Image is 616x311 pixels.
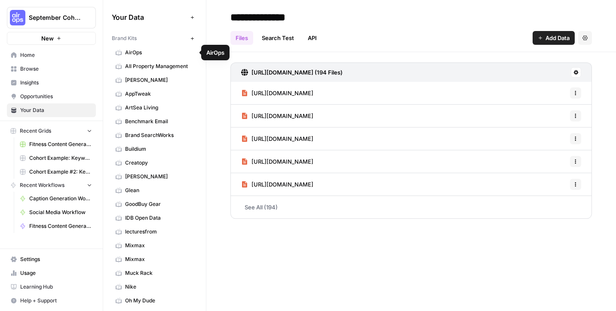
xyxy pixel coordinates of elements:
[112,34,137,42] span: Brand Kits
[20,127,51,135] span: Recent Grids
[112,183,197,197] a: Glean
[7,7,96,28] button: Workspace: September Cohort
[16,205,96,219] a: Social Media Workflow
[29,154,92,162] span: Cohort Example: Keyword -> Outline -> Article
[251,134,313,143] span: [URL][DOMAIN_NAME]
[125,145,193,153] span: Buildium
[20,106,92,114] span: Your Data
[112,266,197,280] a: Muck Rack
[112,12,187,22] span: Your Data
[125,104,193,112] span: ArtSea Living
[7,103,96,117] a: Your Data
[125,187,193,194] span: Glean
[112,170,197,183] a: [PERSON_NAME]
[29,13,81,22] span: September Cohort
[241,128,313,150] a: [URL][DOMAIN_NAME]
[112,225,197,239] a: lecturesfrom
[125,255,193,263] span: Mixmax
[251,68,343,77] h3: [URL][DOMAIN_NAME] (194 Files)
[125,76,193,84] span: [PERSON_NAME]
[125,228,193,236] span: lecturesfrom
[125,269,193,277] span: Muck Rack
[7,124,96,137] button: Recent Grids
[29,140,92,148] span: Fitness Content Generator (Hiba)
[20,255,92,263] span: Settings
[230,196,592,218] a: See All (194)
[125,90,193,98] span: AppTweak
[29,208,92,216] span: Social Media Workflow
[20,283,92,291] span: Learning Hub
[112,211,197,225] a: IDB Open Data
[125,49,193,56] span: AirOps
[16,151,96,165] a: Cohort Example: Keyword -> Outline -> Article
[125,214,193,222] span: IDB Open Data
[251,157,313,166] span: [URL][DOMAIN_NAME]
[125,297,193,305] span: Oh My Dude
[112,73,197,87] a: [PERSON_NAME]
[112,294,197,308] a: Oh My Dude
[29,168,92,176] span: Cohort Example #2: Keyword -> Outline -> Article (Hibaaq A)
[125,131,193,139] span: Brand SearchWorks
[7,62,96,76] a: Browse
[303,31,322,45] a: API
[125,159,193,167] span: Creatopy
[112,142,197,156] a: Buildium
[7,90,96,103] a: Opportunities
[112,197,197,211] a: GoodBuy Gear
[41,34,54,43] span: New
[241,150,313,173] a: [URL][DOMAIN_NAME]
[29,195,92,202] span: Caption Generation Workflow Sample
[7,266,96,280] a: Usage
[112,280,197,294] a: Nike
[7,76,96,90] a: Insights
[7,280,96,294] a: Learning Hub
[7,32,96,45] button: New
[241,82,313,104] a: [URL][DOMAIN_NAME]
[125,173,193,180] span: [PERSON_NAME]
[241,173,313,196] a: [URL][DOMAIN_NAME]
[241,63,343,82] a: [URL][DOMAIN_NAME] (194 Files)
[125,62,193,70] span: All Property Management
[251,112,313,120] span: [URL][DOMAIN_NAME]
[20,93,92,100] span: Opportunities
[125,118,193,125] span: Benchmark Email
[29,222,92,230] span: Fitness Content Generator (Hiba)
[112,115,197,128] a: Benchmark Email
[16,165,96,179] a: Cohort Example #2: Keyword -> Outline -> Article (Hibaaq A)
[112,156,197,170] a: Creatopy
[20,297,92,305] span: Help + Support
[125,242,193,249] span: Mixmax
[20,65,92,73] span: Browse
[10,10,25,25] img: September Cohort Logo
[112,128,197,142] a: Brand SearchWorks
[7,48,96,62] a: Home
[112,252,197,266] a: Mixmax
[16,192,96,205] a: Caption Generation Workflow Sample
[241,105,313,127] a: [URL][DOMAIN_NAME]
[112,239,197,252] a: Mixmax
[251,89,313,97] span: [URL][DOMAIN_NAME]
[20,79,92,87] span: Insights
[112,59,197,73] a: All Property Management
[112,87,197,101] a: AppTweak
[16,137,96,151] a: Fitness Content Generator (Hiba)
[533,31,575,45] button: Add Data
[20,51,92,59] span: Home
[7,294,96,308] button: Help + Support
[112,101,197,115] a: ArtSea Living
[251,180,313,189] span: [URL][DOMAIN_NAME]
[20,181,64,189] span: Recent Workflows
[112,46,197,59] a: AirOps
[20,269,92,277] span: Usage
[546,34,570,42] span: Add Data
[16,219,96,233] a: Fitness Content Generator (Hiba)
[125,283,193,291] span: Nike
[7,252,96,266] a: Settings
[7,179,96,192] button: Recent Workflows
[230,31,253,45] a: Files
[257,31,299,45] a: Search Test
[125,200,193,208] span: GoodBuy Gear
